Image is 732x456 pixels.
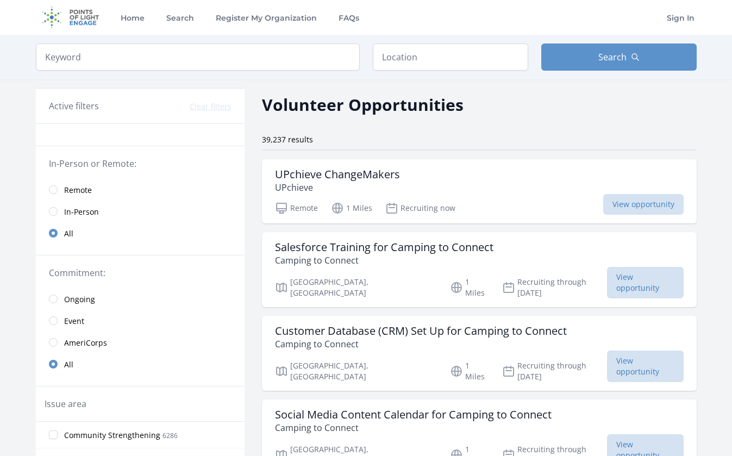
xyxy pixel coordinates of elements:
[36,332,245,353] a: AmeriCorps
[64,316,84,327] span: Event
[36,201,245,222] a: In-Person
[49,157,232,170] legend: In-Person or Remote:
[385,202,455,215] p: Recruiting now
[275,338,567,351] p: Camping to Connect
[331,202,372,215] p: 1 Miles
[162,431,178,440] span: 6286
[275,254,493,267] p: Camping to Connect
[275,168,400,181] h3: UPchieve ChangeMakers
[450,360,489,382] p: 1 Miles
[64,185,92,196] span: Remote
[45,397,86,410] legend: Issue area
[262,316,697,391] a: Customer Database (CRM) Set Up for Camping to Connect Camping to Connect [GEOGRAPHIC_DATA], [GEOG...
[64,338,107,348] span: AmeriCorps
[502,277,607,298] p: Recruiting through [DATE]
[262,92,464,117] h2: Volunteer Opportunities
[502,360,607,382] p: Recruiting through [DATE]
[49,266,232,279] legend: Commitment:
[275,421,552,434] p: Camping to Connect
[36,43,360,71] input: Keyword
[450,277,489,298] p: 1 Miles
[373,43,528,71] input: Location
[603,194,684,215] span: View opportunity
[275,181,400,194] p: UPchieve
[607,351,684,382] span: View opportunity
[275,360,437,382] p: [GEOGRAPHIC_DATA], [GEOGRAPHIC_DATA]
[190,101,232,112] button: Clear filters
[541,43,697,71] button: Search
[64,359,73,370] span: All
[64,228,73,239] span: All
[275,202,318,215] p: Remote
[64,430,160,441] span: Community Strengthening
[49,430,58,439] input: Community Strengthening 6286
[607,267,684,298] span: View opportunity
[36,179,245,201] a: Remote
[275,408,552,421] h3: Social Media Content Calendar for Camping to Connect
[275,324,567,338] h3: Customer Database (CRM) Set Up for Camping to Connect
[64,207,99,217] span: In-Person
[262,159,697,223] a: UPchieve ChangeMakers UPchieve Remote 1 Miles Recruiting now View opportunity
[36,310,245,332] a: Event
[275,241,493,254] h3: Salesforce Training for Camping to Connect
[598,51,627,64] span: Search
[262,134,313,145] span: 39,237 results
[64,294,95,305] span: Ongoing
[36,353,245,375] a: All
[36,222,245,244] a: All
[275,277,437,298] p: [GEOGRAPHIC_DATA], [GEOGRAPHIC_DATA]
[36,288,245,310] a: Ongoing
[262,232,697,307] a: Salesforce Training for Camping to Connect Camping to Connect [GEOGRAPHIC_DATA], [GEOGRAPHIC_DATA...
[49,99,99,113] h3: Active filters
